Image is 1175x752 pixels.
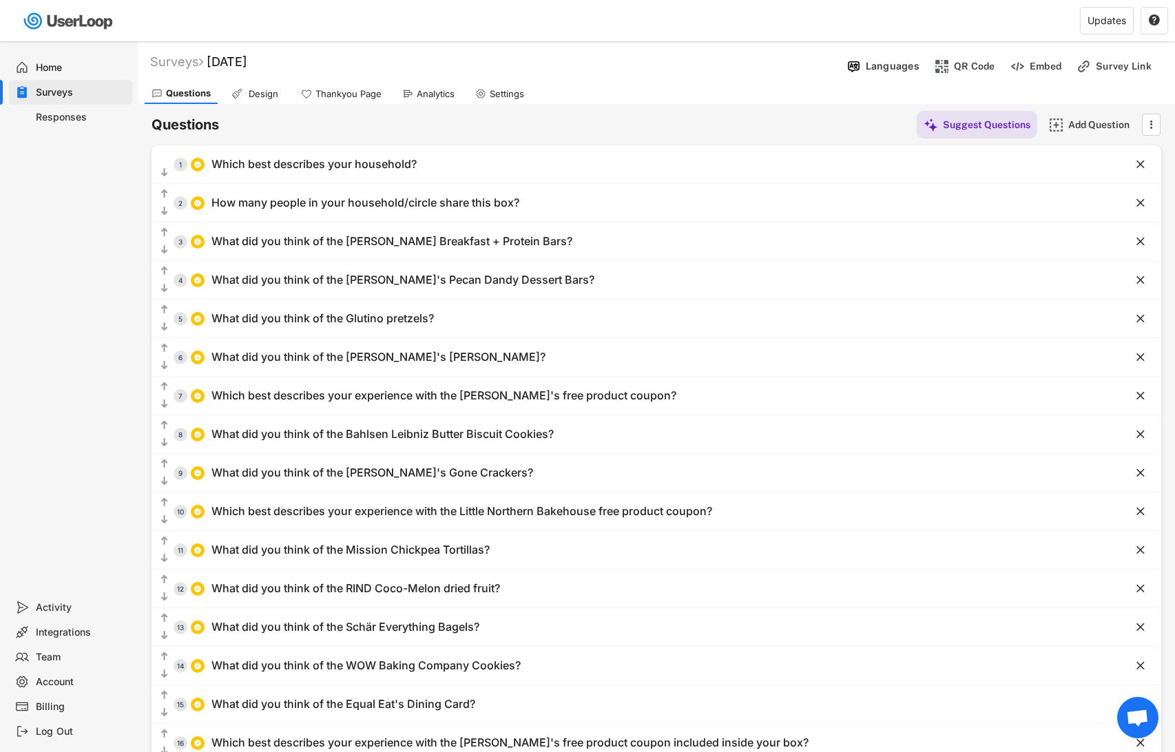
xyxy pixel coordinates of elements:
button:  [158,282,170,295]
img: CircleTickMinorWhite.svg [194,392,202,400]
button:  [158,187,170,201]
div: Updates [1088,16,1126,25]
div: Analytics [417,88,455,100]
button:  [1134,543,1147,557]
text:  [161,321,168,333]
div: 1 [174,161,187,168]
text:  [161,574,168,585]
div: 11 [174,547,187,554]
img: CircleTickMinorWhite.svg [194,160,202,169]
font: [DATE] [207,54,247,69]
div: What did you think of the RIND Coco-Melon dried fruit? [211,581,500,596]
div: 2 [174,200,187,207]
div: Thankyou Page [315,88,382,100]
button:  [158,513,170,527]
img: LinkMinor.svg [1077,59,1091,74]
button:  [158,706,170,720]
img: ShopcodesMajor.svg [935,59,949,74]
img: CircleTickMinorWhite.svg [194,700,202,709]
text:  [161,167,168,178]
div: Log Out [36,725,127,738]
text:  [161,359,168,371]
img: CircleTickMinorWhite.svg [194,276,202,284]
div: 6 [174,354,187,361]
div: Settings [490,88,524,100]
div: Account [36,676,127,689]
text:  [161,475,168,487]
img: CircleTickMinorWhite.svg [194,546,202,554]
div: 15 [174,701,187,708]
text:  [161,629,168,641]
div: Surveys [150,54,203,70]
button:  [158,226,170,240]
button:  [1134,235,1147,249]
div: What did you think of the WOW Baking Company Cookies? [211,658,521,673]
button:  [158,320,170,334]
button:  [158,166,170,180]
div: Languages [866,60,919,72]
img: CircleTickMinorWhite.svg [194,585,202,593]
div: Which best describes your household? [211,157,417,171]
button:  [158,359,170,373]
button:  [1134,505,1147,519]
button:  [158,629,170,643]
button:  [1134,196,1147,210]
text:  [1136,543,1145,557]
button:  [158,243,170,257]
div: 13 [174,624,187,631]
img: CircleTickMinorWhite.svg [194,739,202,747]
button:  [1134,466,1147,480]
div: Open chat [1117,697,1158,738]
text:  [161,707,168,718]
div: Billing [36,700,127,713]
text:  [1136,735,1145,750]
button:  [1134,736,1147,750]
text:  [161,552,168,564]
button:  [158,667,170,681]
button:  [158,573,170,587]
div: Which best describes your experience with the Little Northern Bakehouse free product coupon? [211,504,712,519]
text:  [161,728,168,740]
text:  [161,651,168,662]
text:  [1136,620,1145,634]
text:  [1136,388,1145,403]
text:  [161,668,168,680]
img: CircleTickMinorWhite.svg [194,469,202,477]
div: How many people in your household/circle share this box? [211,196,519,210]
div: 8 [174,431,187,438]
text:  [161,381,168,393]
button:  [1134,582,1147,596]
text:  [161,535,168,547]
button:  [158,303,170,317]
div: 14 [174,662,187,669]
div: 12 [174,585,187,592]
div: Questions [166,87,211,99]
button:  [1134,351,1147,364]
div: Home [36,61,127,74]
div: 3 [174,238,187,245]
div: Which best describes your experience with the [PERSON_NAME]'s free product coupon? [211,388,676,403]
div: 16 [174,740,187,746]
div: 5 [174,315,187,322]
img: CircleTickMinorWhite.svg [194,199,202,207]
button:  [1134,620,1147,634]
text:  [161,497,168,508]
div: Team [36,651,127,664]
div: What did you think of the Bahlsen Leibniz Butter Biscuit Cookies? [211,427,554,441]
div: What did you think of the [PERSON_NAME] Breakfast + Protein Bars? [211,234,572,249]
div: 9 [174,470,187,477]
img: AddMajor.svg [1049,118,1063,132]
text:  [1136,273,1145,287]
text:  [161,282,168,294]
button:  [158,342,170,355]
text:  [1150,117,1153,132]
button:  [158,612,170,625]
text:  [1136,157,1145,171]
img: Language%20Icon.svg [846,59,861,74]
button:  [1134,312,1147,326]
div: Activity [36,601,127,614]
text:  [161,244,168,255]
div: QR Code [954,60,995,72]
text:  [1136,234,1145,249]
text:  [1136,350,1145,364]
